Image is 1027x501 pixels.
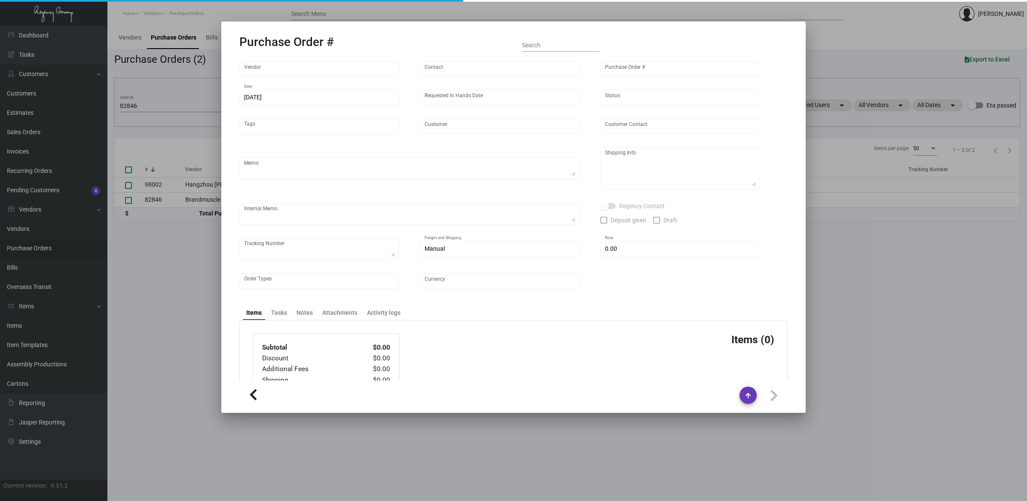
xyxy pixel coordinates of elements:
[51,481,68,490] div: 0.51.2
[262,375,355,386] td: Shipping
[367,308,400,317] div: Activity logs
[296,308,313,317] div: Notes
[355,375,391,386] td: $0.00
[3,481,47,490] div: Current version:
[239,35,334,49] h2: Purchase Order #
[271,308,287,317] div: Tasks
[663,215,677,225] span: Draft
[731,333,774,346] h3: Items (0)
[262,364,355,375] td: Additional Fees
[425,245,445,252] span: Manual
[355,342,391,353] td: $0.00
[611,215,646,225] span: Deposit given
[322,308,358,317] div: Attachments
[262,353,355,364] td: Discount
[262,342,355,353] td: Subtotal
[246,308,262,317] div: Items
[619,201,665,211] span: Regency Contact
[355,364,391,375] td: $0.00
[355,353,391,364] td: $0.00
